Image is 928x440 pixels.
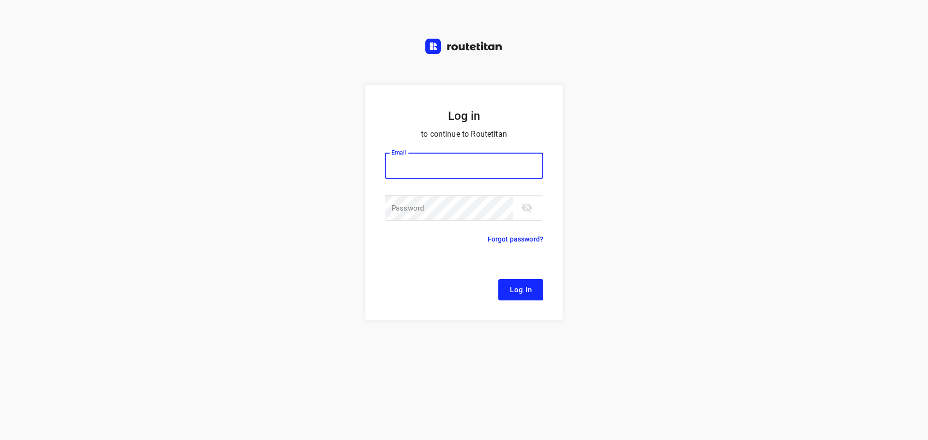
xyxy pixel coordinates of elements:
img: Routetitan [425,39,503,54]
span: Log In [510,284,532,296]
button: Log In [498,279,543,300]
p: Forgot password? [488,233,543,245]
p: to continue to Routetitan [385,128,543,141]
button: toggle password visibility [517,198,536,217]
h5: Log in [385,108,543,124]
